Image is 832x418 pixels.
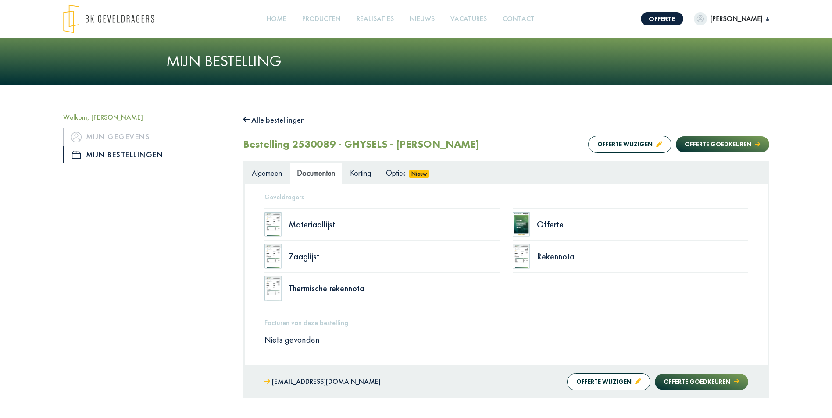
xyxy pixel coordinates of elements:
img: doc [513,244,530,269]
a: Producten [299,9,344,29]
span: Algemeen [252,168,282,178]
a: Nieuws [406,9,438,29]
button: Offerte wijzigen [567,373,650,390]
a: iconMijn gegevens [63,128,230,145]
a: Realisaties [353,9,397,29]
div: Materiaallijst [289,220,500,229]
img: doc [513,212,530,237]
h5: Geveldragers [264,193,748,201]
h5: Facturen van deze bestelling [264,319,748,327]
div: Niets gevonden [258,334,755,345]
button: Offerte wijzigen [588,136,671,153]
img: logo [63,4,154,33]
button: [PERSON_NAME] [694,12,769,25]
h5: Welkom, [PERSON_NAME] [63,113,230,121]
a: Offerte [641,12,683,25]
a: Vacatures [447,9,490,29]
img: doc [264,244,282,269]
a: Home [263,9,290,29]
img: dummypic.png [694,12,707,25]
ul: Tabs [244,162,768,184]
a: [EMAIL_ADDRESS][DOMAIN_NAME] [264,375,381,388]
div: Offerte [537,220,748,229]
div: Rekennota [537,252,748,261]
img: icon [71,132,82,142]
button: Offerte goedkeuren [655,374,748,390]
h2: Bestelling 2530089 - GHYSELS - [PERSON_NAME] [243,138,479,151]
span: Nieuw [409,170,429,178]
span: [PERSON_NAME] [707,14,766,24]
div: Zaaglijst [289,252,500,261]
span: Korting [350,168,371,178]
button: Alle bestellingen [243,113,305,127]
a: Contact [499,9,538,29]
span: Opties [386,168,406,178]
button: Offerte goedkeuren [676,136,769,152]
a: iconMijn bestellingen [63,146,230,163]
img: icon [72,151,81,159]
img: doc [264,276,282,301]
span: Documenten [297,168,335,178]
img: doc [264,212,282,237]
div: Thermische rekennota [289,284,500,293]
h1: Mijn bestelling [166,52,666,71]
